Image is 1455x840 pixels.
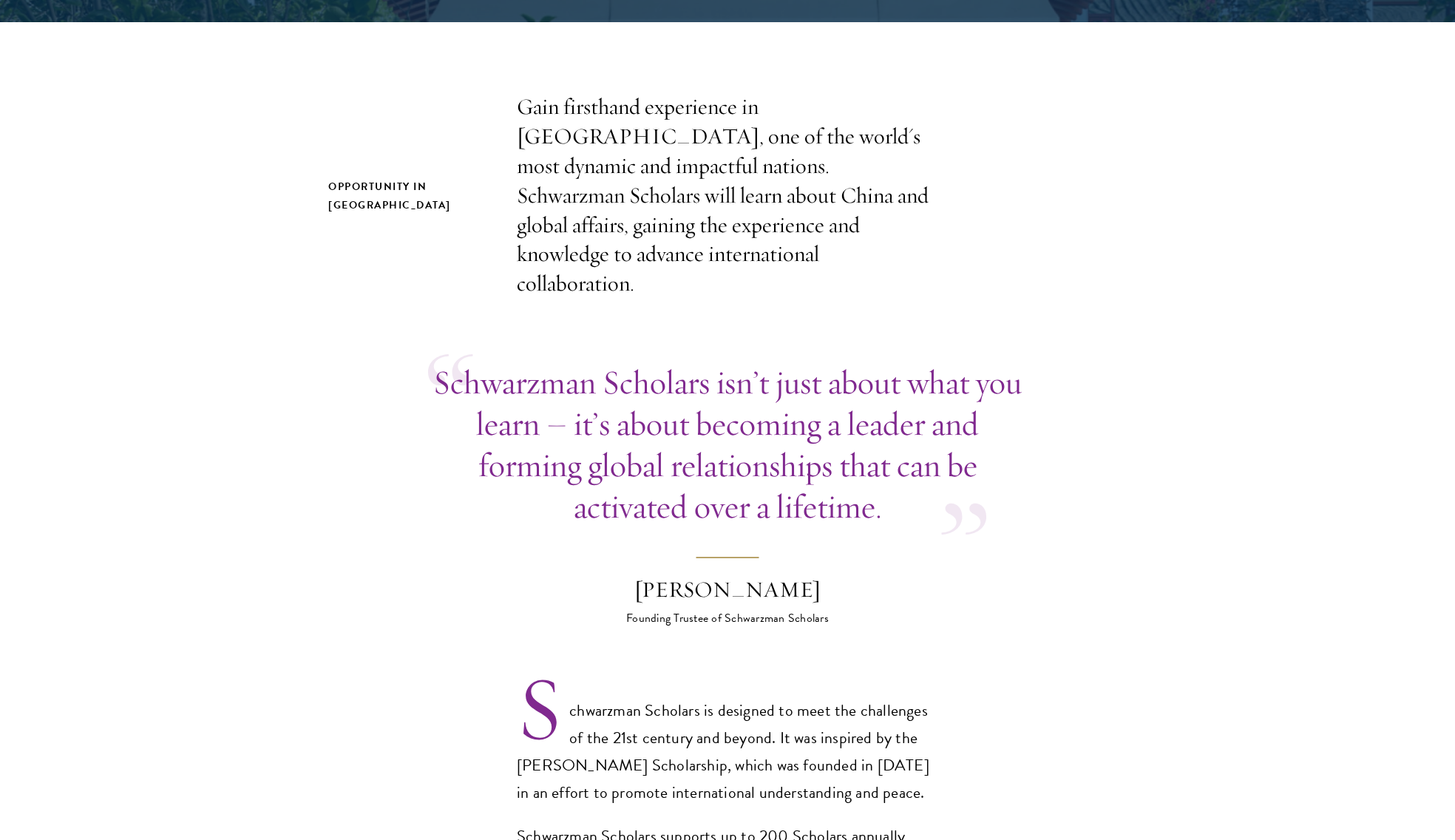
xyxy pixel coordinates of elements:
[598,575,857,605] div: [PERSON_NAME]
[328,177,487,214] h2: Opportunity in [GEOGRAPHIC_DATA]
[517,92,938,299] p: Gain firsthand experience in [GEOGRAPHIC_DATA], one of the world's most dynamic and impactful nat...
[428,362,1027,527] p: Schwarzman Scholars isn’t just about what you learn – it’s about becoming a leader and forming gl...
[517,697,938,807] p: Schwarzman Scholars is designed to meet the challenges of the 21st century and beyond. It was ins...
[598,609,857,627] div: Founding Trustee of Schwarzman Scholars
